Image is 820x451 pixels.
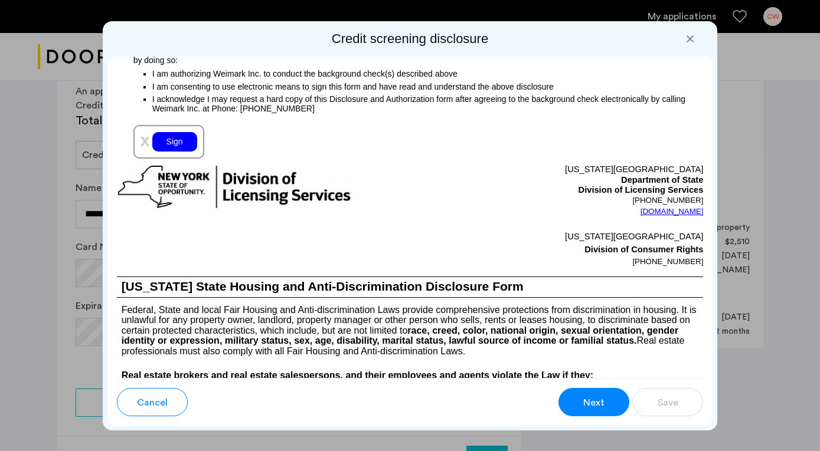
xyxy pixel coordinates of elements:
[137,396,168,410] span: Cancel
[410,175,704,186] p: Department of State
[107,31,713,47] h2: Credit screening disclosure
[152,132,197,152] div: Sign
[632,388,703,416] button: button
[410,196,704,205] p: [PHONE_NUMBER]
[558,388,629,416] button: button
[117,298,704,356] p: Federal, State and local Fair Housing and Anti-discrimination Laws provide comprehensive protecti...
[410,243,704,256] p: Division of Consumer Rights
[117,277,704,297] h1: [US_STATE] State Housing and Anti-Discrimination Disclosure Form
[117,368,704,383] h4: Real estate brokers and real estate salespersons, and their employees and agents violate the Law ...
[117,164,352,210] img: new-york-logo.png
[658,396,678,410] span: Save
[410,164,704,175] p: [US_STATE][GEOGRAPHIC_DATA]
[152,65,704,80] p: I am authorizing Weimark Inc. to conduct the background check(s) described above
[641,206,704,218] a: [DOMAIN_NAME]
[122,325,678,345] b: race, creed, color, national origin, sexual orientation, gender identity or expression, military ...
[410,256,704,268] p: [PHONE_NUMBER]
[152,80,704,93] p: I am consenting to use electronic means to sign this form and have read and understand the above ...
[152,94,704,113] p: I acknowledge I may request a hard copy of this Disclosure and Authorization form after agreeing ...
[410,230,704,243] p: [US_STATE][GEOGRAPHIC_DATA]
[117,388,188,416] button: button
[410,185,704,196] p: Division of Licensing Services
[141,131,150,150] span: x
[583,396,605,410] span: Next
